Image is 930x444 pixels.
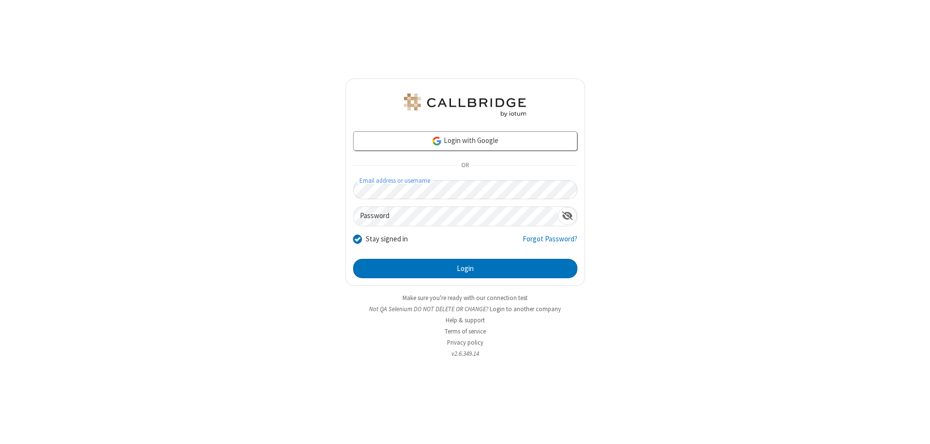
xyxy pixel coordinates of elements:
a: Help & support [446,316,485,324]
button: Login [353,259,577,278]
input: Password [354,207,558,226]
a: Privacy policy [447,338,483,347]
span: OR [457,159,473,173]
input: Email address or username [353,180,577,199]
button: Login to another company [490,304,561,314]
li: Not QA Selenium DO NOT DELETE OR CHANGE? [345,304,585,314]
label: Stay signed in [366,234,408,245]
a: Terms of service [445,327,486,335]
div: Show password [558,207,577,225]
a: Make sure you're ready with our connection test [403,294,527,302]
img: QA Selenium DO NOT DELETE OR CHANGE [402,94,528,117]
a: Forgot Password? [523,234,577,252]
a: Login with Google [353,131,577,151]
img: google-icon.png [432,136,442,146]
li: v2.6.349.14 [345,349,585,358]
